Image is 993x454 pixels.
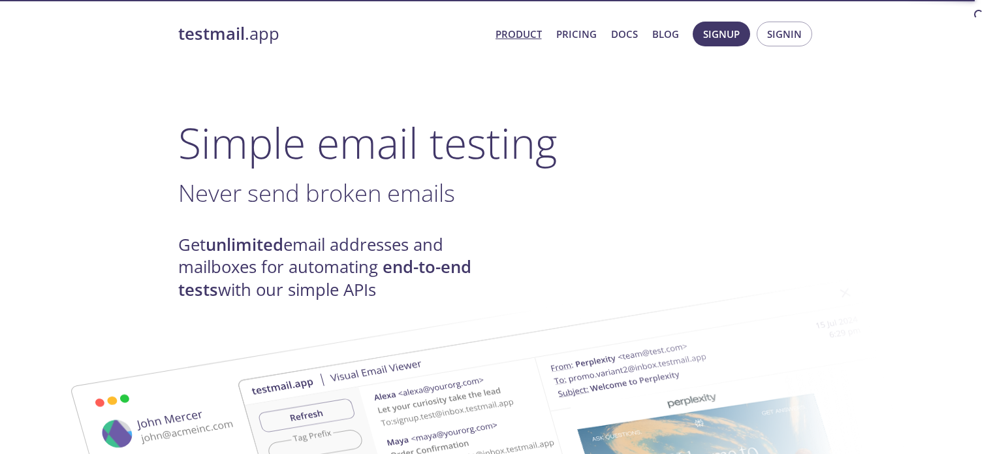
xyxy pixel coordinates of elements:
a: Pricing [556,25,597,42]
a: Product [496,25,542,42]
span: Signin [767,25,802,42]
strong: unlimited [206,233,283,256]
strong: end-to-end tests [178,255,471,300]
a: Blog [652,25,679,42]
a: testmail.app [178,23,485,45]
span: Signup [703,25,740,42]
span: Never send broken emails [178,176,455,209]
strong: testmail [178,22,245,45]
h1: Simple email testing [178,118,815,168]
button: Signup [693,22,750,46]
button: Signin [757,22,812,46]
a: Docs [611,25,638,42]
h4: Get email addresses and mailboxes for automating with our simple APIs [178,234,497,301]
